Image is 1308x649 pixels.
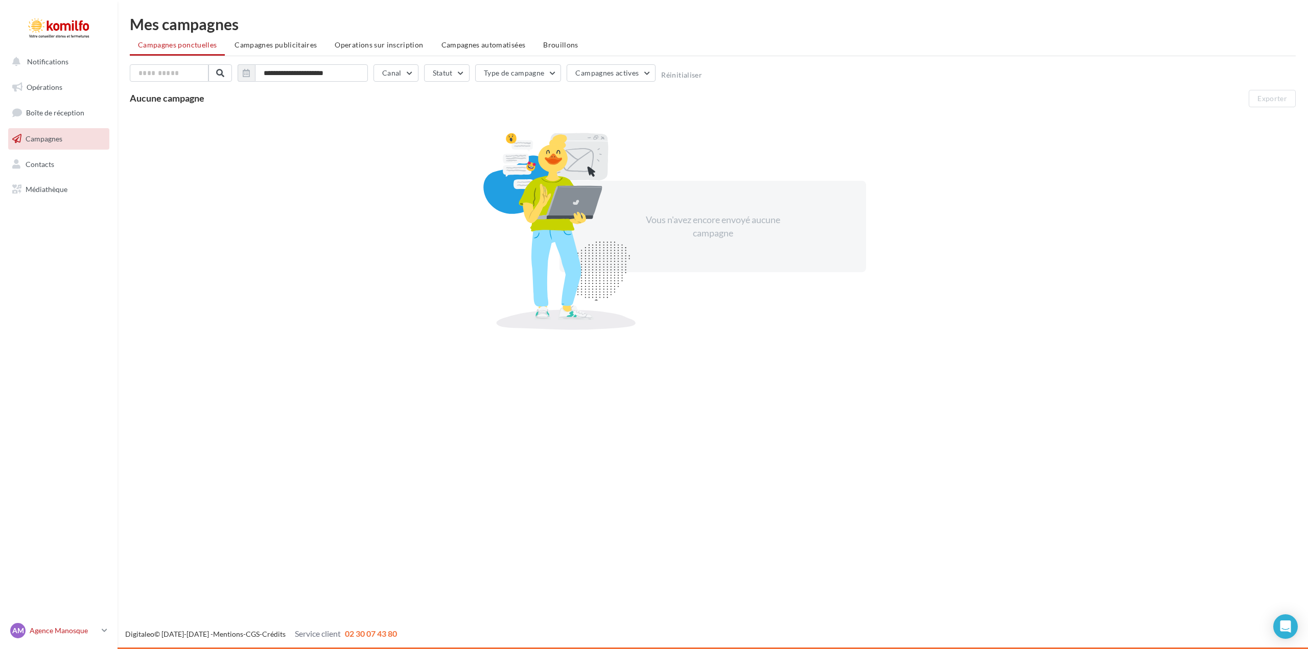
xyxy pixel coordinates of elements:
button: Notifications [6,51,107,73]
button: Type de campagne [475,64,562,82]
span: Campagnes [26,134,62,143]
button: Exporter [1249,90,1296,107]
span: 02 30 07 43 80 [345,629,397,638]
div: Vous n'avez encore envoyé aucune campagne [625,213,801,239]
span: © [DATE]-[DATE] - - - [125,630,397,638]
span: Campagnes publicitaires [235,40,317,49]
span: Boîte de réception [26,108,84,117]
a: Contacts [6,154,111,175]
div: Mes campagnes [130,16,1296,32]
a: Médiathèque [6,179,111,200]
span: Contacts [26,159,54,168]
a: Mentions [213,630,243,638]
span: Brouillons [543,40,578,49]
span: Campagnes actives [575,68,639,77]
button: Statut [424,64,470,82]
a: Crédits [262,630,286,638]
span: Campagnes automatisées [441,40,526,49]
span: Service client [295,629,341,638]
a: Opérations [6,77,111,98]
a: Digitaleo [125,630,154,638]
button: Réinitialiser [661,71,702,79]
button: Campagnes actives [567,64,656,82]
p: Agence Manosque [30,626,98,636]
span: Notifications [27,57,68,66]
a: AM Agence Manosque [8,621,109,640]
button: Canal [373,64,418,82]
a: Boîte de réception [6,102,111,124]
span: Opérations [27,83,62,91]
a: CGS [246,630,260,638]
span: Operations sur inscription [335,40,423,49]
span: Médiathèque [26,185,67,194]
a: Campagnes [6,128,111,150]
span: AM [12,626,24,636]
div: Open Intercom Messenger [1273,614,1298,639]
span: Aucune campagne [130,92,204,104]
